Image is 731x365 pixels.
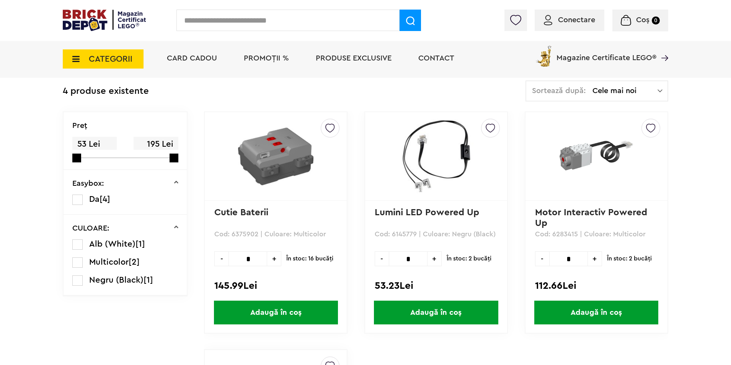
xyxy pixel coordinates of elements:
a: Conectare [544,16,595,24]
small: 0 [652,16,660,25]
a: Contact [418,54,454,62]
span: În stoc: 2 bucăţi [447,251,491,266]
a: Card Cadou [167,54,217,62]
p: Cod: 6145779 | Culoare: Negru (Black) [375,230,498,247]
span: 53 Lei [72,137,117,152]
p: Cod: 6375902 | Culoare: Multicolor [214,230,337,247]
span: Alb (White) [89,240,135,248]
p: Preţ [72,122,87,129]
span: Da [89,195,100,203]
span: - [535,251,549,266]
a: Produse exclusive [316,54,392,62]
span: + [588,251,602,266]
span: Coș [636,16,649,24]
span: Adaugă în coș [374,301,498,324]
div: 112.66Lei [535,281,658,291]
a: Motor Interactiv Powered Up [535,208,650,228]
a: Adaugă în coș [525,301,667,324]
span: Sortează după: [532,87,586,95]
span: Adaugă în coș [534,301,658,324]
span: 195 Lei [134,137,178,152]
span: - [214,251,228,266]
div: 53.23Lei [375,281,498,291]
span: Negru (Black) [89,276,144,284]
a: Adaugă în coș [205,301,347,324]
span: Cele mai noi [592,87,658,95]
span: CATEGORII [89,55,132,63]
p: CULOARE: [72,224,109,232]
span: [1] [135,240,145,248]
span: [4] [100,195,110,203]
p: Cod: 6283415 | Culoare: Multicolor [535,230,658,247]
img: Lumini LED Powered Up [382,119,490,194]
a: Cutie Baterii [214,208,268,217]
span: În stoc: 2 bucăţi [607,251,652,266]
span: Multicolor [89,258,129,266]
div: 145.99Lei [214,281,337,291]
span: + [428,251,442,266]
a: Adaugă în coș [365,301,507,324]
span: Magazine Certificate LEGO® [556,44,656,62]
span: Adaugă în coș [214,301,338,324]
span: În stoc: 16 bucăţi [286,251,333,266]
div: 4 produse existente [63,80,149,102]
a: PROMOȚII % [244,54,289,62]
p: Easybox: [72,180,104,187]
a: Magazine Certificate LEGO® [656,44,668,52]
span: [1] [144,276,153,284]
span: - [375,251,389,266]
span: [2] [129,258,140,266]
img: Cutie Baterii [228,119,324,194]
span: + [267,251,281,266]
a: Lumini LED Powered Up [375,208,479,217]
span: Conectare [558,16,595,24]
img: Motor Interactiv Powered Up [560,119,633,192]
